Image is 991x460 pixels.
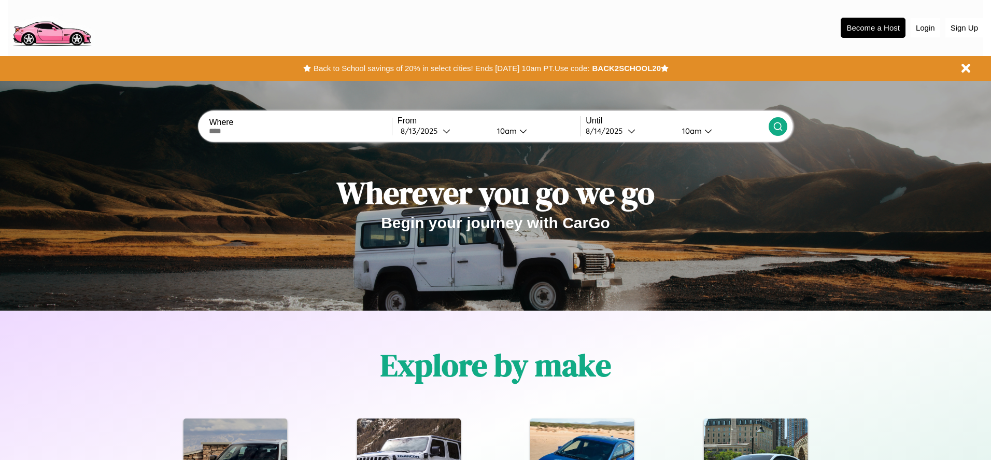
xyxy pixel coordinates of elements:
div: 10am [677,126,704,136]
button: Back to School savings of 20% in select cities! Ends [DATE] 10am PT.Use code: [311,61,592,76]
button: Login [911,18,940,37]
button: 10am [489,126,580,136]
button: 10am [674,126,768,136]
button: Sign Up [945,18,983,37]
button: Become a Host [841,18,905,38]
img: logo [8,5,95,49]
button: 8/13/2025 [398,126,489,136]
b: BACK2SCHOOL20 [592,64,661,73]
h1: Explore by make [380,344,611,386]
div: 8 / 13 / 2025 [401,126,443,136]
label: Where [209,118,391,127]
div: 8 / 14 / 2025 [586,126,628,136]
label: Until [586,116,768,126]
label: From [398,116,580,126]
div: 10am [492,126,519,136]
